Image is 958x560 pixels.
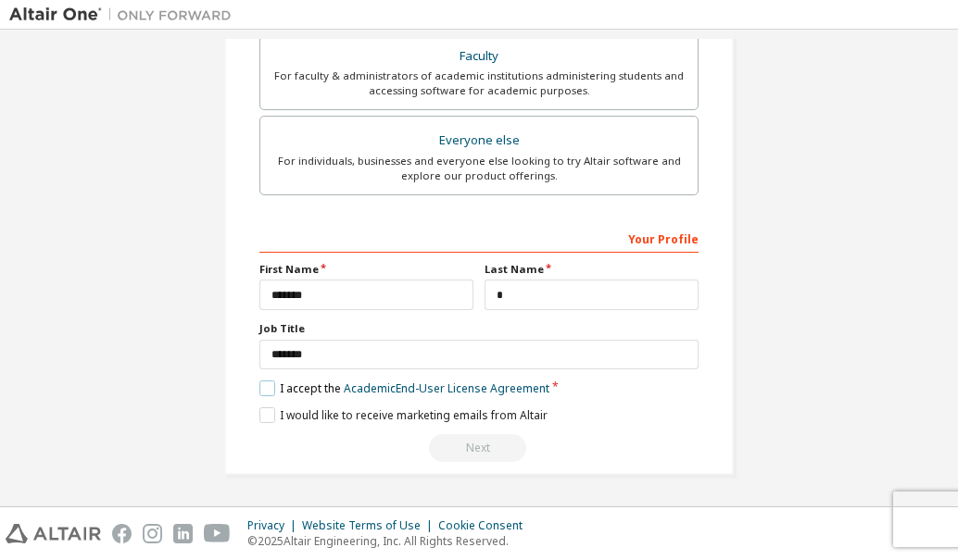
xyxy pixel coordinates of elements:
img: facebook.svg [112,524,132,543]
img: Altair One [9,6,241,24]
img: youtube.svg [204,524,231,543]
div: Your Profile [259,223,699,253]
div: Read and acccept EULA to continue [259,434,699,462]
div: Everyone else [271,128,687,154]
img: altair_logo.svg [6,524,101,543]
div: Website Terms of Use [302,518,438,533]
label: First Name [259,262,473,277]
a: Academic End-User License Agreement [344,380,549,396]
div: Cookie Consent [438,518,534,533]
img: instagram.svg [143,524,162,543]
label: Last Name [485,262,699,277]
div: Privacy [247,518,302,533]
div: For faculty & administrators of academic institutions administering students and accessing softwa... [271,68,687,98]
label: I would like to receive marketing emails from Altair [259,407,548,423]
img: linkedin.svg [173,524,193,543]
label: Job Title [259,321,699,336]
p: © 2025 Altair Engineering, Inc. All Rights Reserved. [247,533,534,549]
div: Faculty [271,44,687,69]
div: For individuals, businesses and everyone else looking to try Altair software and explore our prod... [271,154,687,183]
label: I accept the [259,380,549,396]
